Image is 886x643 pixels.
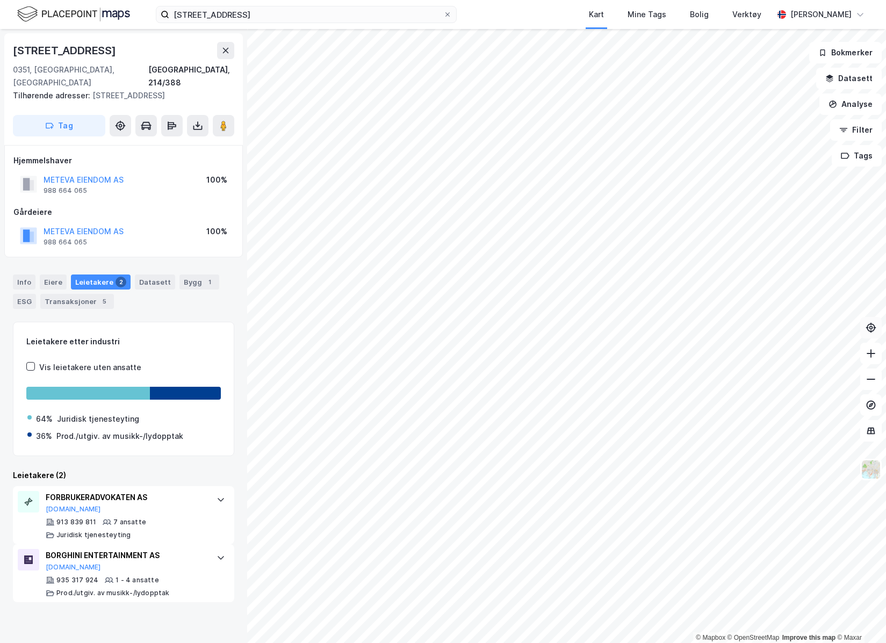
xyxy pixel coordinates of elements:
[56,589,170,597] div: Prod./utgiv. av musikk-/lydopptak
[13,91,92,100] span: Tilhørende adresser:
[830,119,882,141] button: Filter
[39,361,141,374] div: Vis leietakere uten ansatte
[56,531,131,539] div: Juridisk tjenesteyting
[44,238,87,247] div: 988 664 065
[99,296,110,307] div: 5
[809,42,882,63] button: Bokmerker
[44,186,87,195] div: 988 664 065
[116,277,126,287] div: 2
[204,277,215,287] div: 1
[46,505,101,514] button: [DOMAIN_NAME]
[790,8,852,21] div: [PERSON_NAME]
[116,576,159,584] div: 1 - 4 ansatte
[56,576,98,584] div: 935 317 924
[13,89,226,102] div: [STREET_ADDRESS]
[816,68,882,89] button: Datasett
[696,634,725,641] a: Mapbox
[727,634,780,641] a: OpenStreetMap
[13,42,118,59] div: [STREET_ADDRESS]
[206,174,227,186] div: 100%
[13,63,148,89] div: 0351, [GEOGRAPHIC_DATA], [GEOGRAPHIC_DATA]
[46,563,101,572] button: [DOMAIN_NAME]
[56,430,183,443] div: Prod./utgiv. av musikk-/lydopptak
[113,518,146,526] div: 7 ansatte
[589,8,604,21] div: Kart
[46,491,206,504] div: FORBRUKERADVOKATEN AS
[135,274,175,290] div: Datasett
[26,335,221,348] div: Leietakere etter industri
[36,413,53,425] div: 64%
[169,6,443,23] input: Søk på adresse, matrikkel, gårdeiere, leietakere eller personer
[148,63,234,89] div: [GEOGRAPHIC_DATA], 214/388
[13,115,105,136] button: Tag
[40,294,114,309] div: Transaksjoner
[13,469,234,482] div: Leietakere (2)
[46,549,206,562] div: BORGHINI ENTERTAINMENT AS
[690,8,709,21] div: Bolig
[732,8,761,21] div: Verktøy
[56,518,96,526] div: 913 839 811
[36,430,52,443] div: 36%
[57,413,139,425] div: Juridisk tjenesteyting
[13,154,234,167] div: Hjemmelshaver
[179,274,219,290] div: Bygg
[832,591,886,643] iframe: Chat Widget
[71,274,131,290] div: Leietakere
[13,274,35,290] div: Info
[628,8,666,21] div: Mine Tags
[832,591,886,643] div: Kontrollprogram for chat
[206,225,227,238] div: 100%
[40,274,67,290] div: Eiere
[17,5,130,24] img: logo.f888ab2527a4732fd821a326f86c7f29.svg
[782,634,835,641] a: Improve this map
[13,294,36,309] div: ESG
[861,459,881,480] img: Z
[832,145,882,167] button: Tags
[819,93,882,115] button: Analyse
[13,206,234,219] div: Gårdeiere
